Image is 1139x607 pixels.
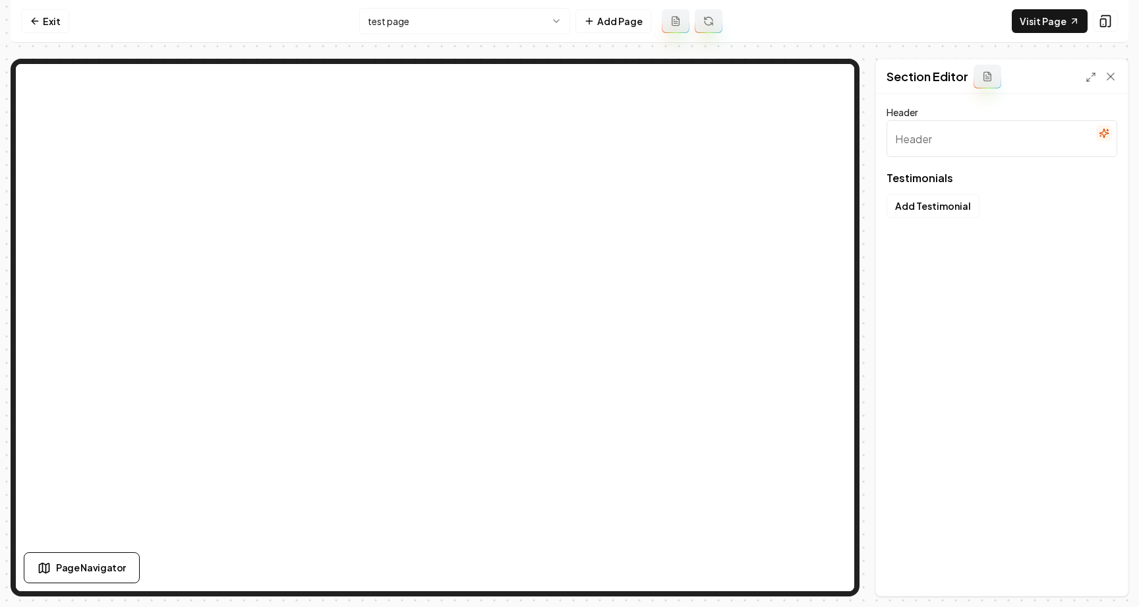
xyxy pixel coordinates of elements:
[887,173,1117,183] span: Testimonials
[887,106,918,118] label: Header
[1012,9,1088,33] a: Visit Page
[662,9,689,33] button: Add admin page prompt
[887,120,1117,157] input: Header
[695,9,722,33] button: Regenerate page
[575,9,651,33] button: Add Page
[887,67,968,86] h2: Section Editor
[21,9,69,33] a: Exit
[974,65,1001,88] button: Add admin section prompt
[24,552,140,583] button: Page Navigator
[887,194,979,218] button: Add Testimonial
[56,561,126,575] span: Page Navigator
